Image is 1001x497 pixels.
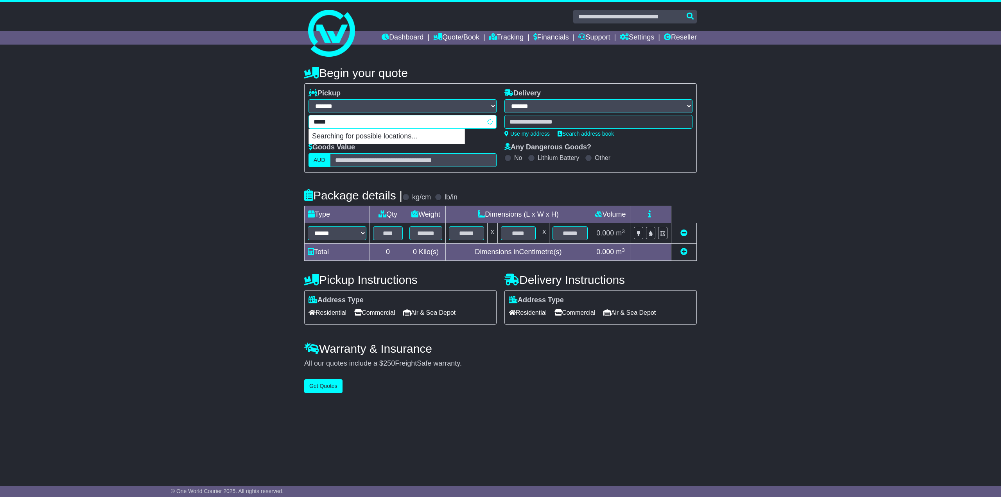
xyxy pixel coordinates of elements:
div: All our quotes include a $ FreightSafe warranty. [304,359,697,368]
sup: 3 [622,247,625,253]
typeahead: Please provide city [309,115,497,129]
span: Air & Sea Depot [603,307,656,319]
td: Dimensions (L x W x H) [445,206,591,223]
label: Address Type [509,296,564,305]
span: © One World Courier 2025. All rights reserved. [171,488,284,494]
a: Tracking [489,31,524,45]
span: 0.000 [596,229,614,237]
span: Commercial [354,307,395,319]
a: Quote/Book [433,31,479,45]
span: 250 [383,359,395,367]
td: Type [305,206,370,223]
label: Address Type [309,296,364,305]
label: Delivery [504,89,541,98]
span: Air & Sea Depot [403,307,456,319]
h4: Delivery Instructions [504,273,697,286]
td: Total [305,244,370,261]
a: Financials [533,31,569,45]
span: 0.000 [596,248,614,256]
label: Other [595,154,610,161]
td: Dimensions in Centimetre(s) [445,244,591,261]
span: m [616,248,625,256]
a: Search address book [558,131,614,137]
td: x [539,223,549,244]
span: 0 [413,248,417,256]
a: Dashboard [382,31,423,45]
span: Residential [309,307,346,319]
label: kg/cm [412,193,431,202]
a: Settings [620,31,654,45]
p: Searching for possible locations... [309,129,465,144]
td: Weight [406,206,446,223]
label: lb/in [445,193,457,202]
td: Qty [370,206,406,223]
sup: 3 [622,228,625,234]
td: Volume [591,206,630,223]
h4: Warranty & Insurance [304,342,697,355]
span: m [616,229,625,237]
td: 0 [370,244,406,261]
a: Support [578,31,610,45]
td: Kilo(s) [406,244,446,261]
label: Any Dangerous Goods? [504,143,591,152]
a: Use my address [504,131,550,137]
span: Commercial [554,307,595,319]
td: x [487,223,497,244]
button: Get Quotes [304,379,343,393]
label: AUD [309,153,330,167]
label: Lithium Battery [538,154,579,161]
label: Goods Value [309,143,355,152]
label: Pickup [309,89,341,98]
h4: Pickup Instructions [304,273,497,286]
a: Reseller [664,31,697,45]
h4: Package details | [304,189,402,202]
h4: Begin your quote [304,66,697,79]
span: Residential [509,307,547,319]
a: Remove this item [680,229,687,237]
a: Add new item [680,248,687,256]
label: No [514,154,522,161]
